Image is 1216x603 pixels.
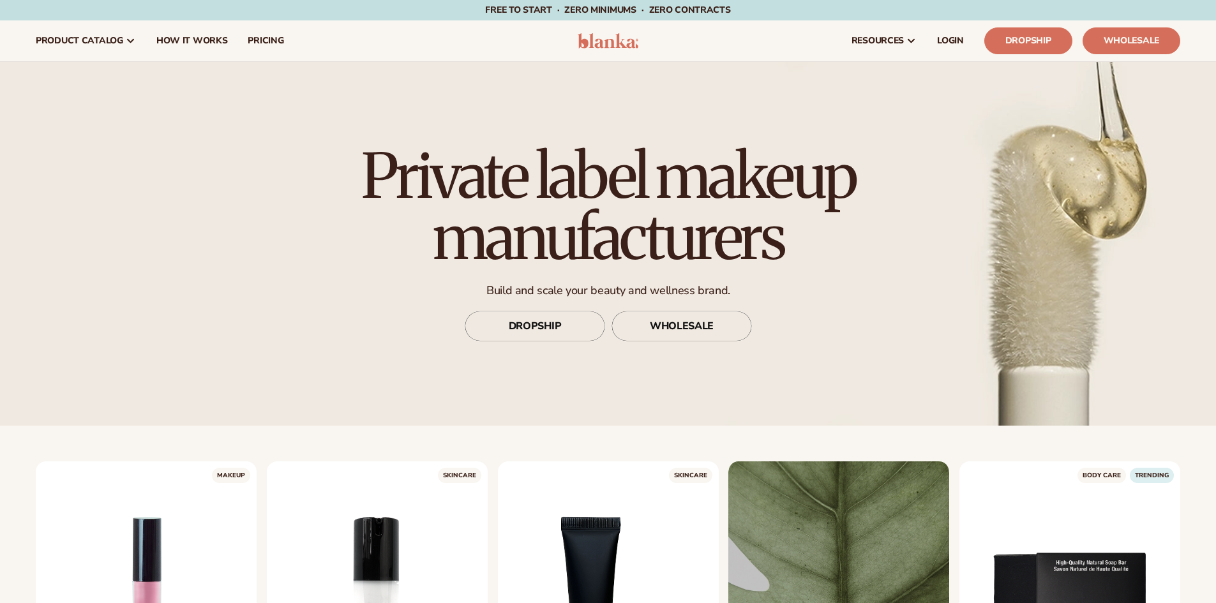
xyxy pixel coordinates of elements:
[927,20,974,61] a: LOGIN
[984,27,1072,54] a: Dropship
[156,36,228,46] span: How It Works
[937,36,964,46] span: LOGIN
[26,20,146,61] a: product catalog
[852,36,904,46] span: resources
[248,36,283,46] span: pricing
[36,36,123,46] span: product catalog
[324,283,892,298] p: Build and scale your beauty and wellness brand.
[612,311,752,342] a: WHOLESALE
[578,33,638,48] img: logo
[146,20,238,61] a: How It Works
[485,4,730,16] span: Free to start · ZERO minimums · ZERO contracts
[465,311,605,342] a: DROPSHIP
[841,20,927,61] a: resources
[237,20,294,61] a: pricing
[1083,27,1180,54] a: Wholesale
[324,145,892,268] h1: Private label makeup manufacturers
